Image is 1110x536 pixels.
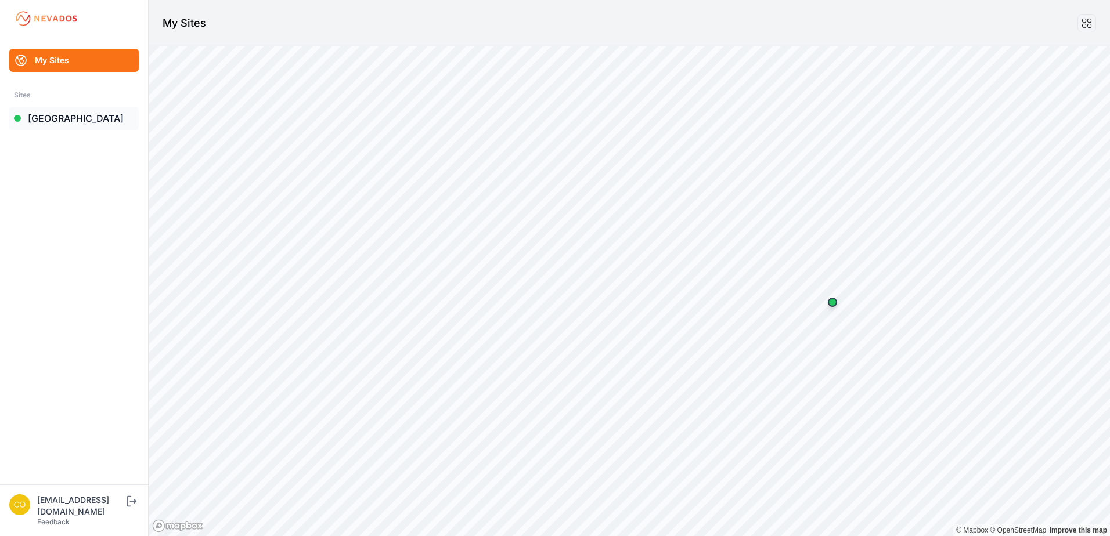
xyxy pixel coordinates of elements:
a: Mapbox [956,526,988,534]
canvas: Map [149,46,1110,536]
a: Map feedback [1050,526,1107,534]
img: controlroomoperator@invenergy.com [9,494,30,515]
div: Sites [14,88,134,102]
a: [GEOGRAPHIC_DATA] [9,107,139,130]
a: OpenStreetMap [990,526,1046,534]
img: Nevados [14,9,79,28]
h1: My Sites [163,15,206,31]
a: Feedback [37,517,70,526]
a: Mapbox logo [152,519,203,533]
a: My Sites [9,49,139,72]
div: Map marker [821,291,844,314]
div: [EMAIL_ADDRESS][DOMAIN_NAME] [37,494,124,517]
